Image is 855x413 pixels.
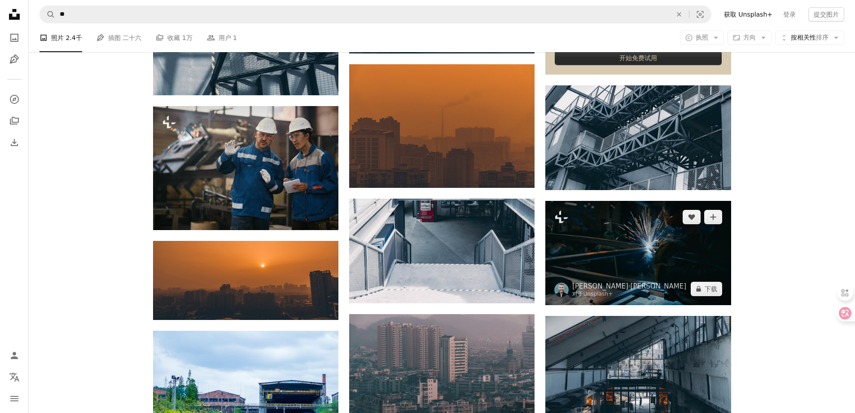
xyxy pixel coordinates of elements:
[683,210,701,224] button: 喜欢
[572,282,686,290] font: [PERSON_NAME]·[PERSON_NAME]
[743,34,756,41] font: 方向
[40,6,55,23] button: 搜索 Unsplash
[689,6,711,23] button: 视觉搜索
[545,364,731,372] a: 从建筑内部看火车站
[783,11,796,18] font: 登录
[167,34,180,41] font: 收藏
[572,291,583,297] font: 对于
[691,282,722,296] button: 下载
[233,34,237,41] font: 1
[775,31,844,45] button: 按相关性排序
[719,7,778,22] a: 获取 Unsplash+
[108,34,121,41] font: 插图
[96,23,141,52] a: 插图 二十六
[5,390,23,408] button: 菜单
[349,372,535,380] a: 城市中的建筑物
[349,199,535,303] img: 一辆红色的双层巴士在街上行驶
[583,291,613,297] a: Unsplash+
[545,201,731,305] img: 正在对一块金属进行作业的焊工
[5,368,23,386] button: 语言
[219,34,231,41] font: 用户
[153,241,338,320] img: 日落时建筑物的轮廓
[5,112,23,130] a: 收藏
[778,7,801,22] a: 登录
[572,282,686,291] a: [PERSON_NAME]·[PERSON_NAME]
[554,283,569,297] img: 前往 Luke Thornton 的个人资料
[696,34,708,41] font: 执照
[5,90,23,108] a: 探索
[545,249,731,257] a: 正在对一块金属进行作业的焊工
[705,285,717,293] font: 下载
[545,85,731,190] img: 一栋有很多窗户的高楼
[153,106,338,230] img: 两名戴着安全帽的男子站在工厂里
[791,34,816,41] font: 按相关性
[5,5,23,25] a: 首页 — Unsplash
[728,31,772,45] button: 方向
[349,122,535,130] a: 黄金时段的混凝土建筑
[123,34,141,41] font: 二十六
[207,23,237,52] a: 用户 1
[724,11,772,18] font: 获取 Unsplash+
[153,388,338,396] a: 前面有很多管道的建筑物
[182,34,193,41] font: 1万
[39,5,711,23] form: 在全站范围内查找视觉效果
[545,133,731,142] a: 一栋有很多窗户的高楼
[680,31,724,45] button: 执照
[669,6,689,23] button: 清除
[153,164,338,172] a: 两名戴着安全帽的男子站在工厂里
[704,210,722,224] button: 添加到收藏夹
[156,23,192,52] a: 收藏 1万
[5,133,23,151] a: 下载历史记录
[619,54,657,62] font: 开始免费试用
[814,11,839,18] font: 提交图片
[153,276,338,284] a: 日落时建筑物的轮廓
[349,247,535,255] a: 一辆红色的双层巴士在街上行驶
[5,346,23,364] a: 登录 / 注册
[349,64,535,188] img: 黄金时段的混凝土建筑
[808,7,844,22] button: 提交图片
[5,50,23,68] a: 插图
[816,34,829,41] font: 排序
[5,29,23,47] a: 照片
